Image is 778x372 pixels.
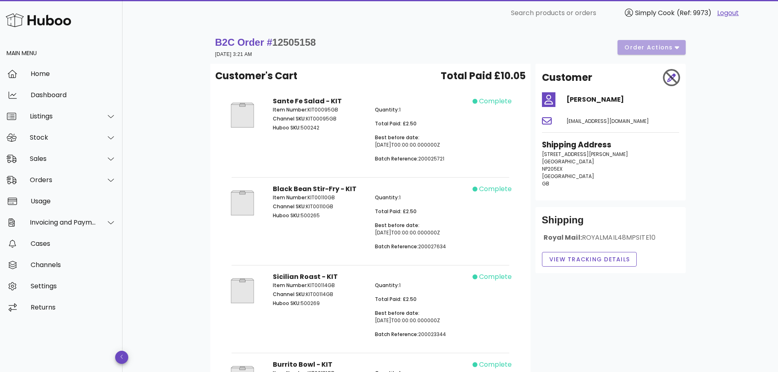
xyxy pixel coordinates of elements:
div: Usage [31,197,116,205]
p: 500242 [273,124,366,131]
strong: Burrito Bowl - KIT [273,360,332,369]
div: Royal Mail: [542,233,679,249]
p: [DATE]T00:00:00.000000Z [375,310,468,324]
div: Returns [31,303,116,311]
p: 200025721 [375,155,468,163]
span: Best before date: [375,134,419,141]
strong: Sante Fe Salad - KIT [273,96,342,106]
span: Huboo SKU: [273,212,301,219]
span: complete [479,96,512,106]
span: Quantity: [375,194,399,201]
div: Settings [31,282,116,290]
p: KIT00110GB [273,203,366,210]
p: 500269 [273,300,366,307]
p: KIT00095GB [273,106,366,114]
h4: [PERSON_NAME] [566,95,679,105]
span: complete [479,272,512,282]
h3: Shipping Address [542,139,679,151]
div: Listings [30,112,96,120]
span: GB [542,180,549,187]
span: Total Paid £10.05 [441,69,526,83]
span: ROYALMAIL48MPSITE10 [582,233,655,242]
span: Huboo SKU: [273,300,301,307]
span: complete [479,184,512,194]
div: Channels [31,261,116,269]
div: Dashboard [31,91,116,99]
p: 1 [375,194,468,201]
span: [STREET_ADDRESS][PERSON_NAME] [542,151,628,158]
strong: B2C Order # [215,37,316,48]
p: KIT00095GB [273,115,366,123]
h2: Customer [542,70,592,85]
p: [DATE]T00:00:00.000000Z [375,222,468,236]
p: 1 [375,282,468,289]
span: Total Paid: £2.50 [375,120,417,127]
span: [GEOGRAPHIC_DATA] [542,173,594,180]
div: Cases [31,240,116,247]
span: [GEOGRAPHIC_DATA] [542,158,594,165]
span: (Ref: 9973) [677,8,711,18]
img: Huboo Logo [6,11,71,29]
strong: Sicilian Roast - KIT [273,272,338,281]
p: [DATE]T00:00:00.000000Z [375,134,468,149]
span: Quantity: [375,282,399,289]
span: Item Number: [273,106,308,113]
span: Huboo SKU: [273,124,301,131]
span: Best before date: [375,222,419,229]
p: 1 [375,106,468,114]
p: 500265 [273,212,366,219]
p: KIT00114GB [273,291,366,298]
div: Stock [30,134,96,141]
span: Channel SKU: [273,115,306,122]
span: complete [479,360,512,370]
span: [EMAIL_ADDRESS][DOMAIN_NAME] [566,118,649,125]
span: Item Number: [273,282,308,289]
strong: Black Bean Stir-Fry - KIT [273,184,357,194]
small: [DATE] 3:21 AM [215,51,252,57]
p: 200023344 [375,331,468,338]
span: NP205EX [542,165,562,172]
span: Customer's Cart [215,69,297,83]
div: Orders [30,176,96,184]
p: KIT00114GB [273,282,366,289]
span: Batch Reference: [375,155,418,162]
span: Total Paid: £2.50 [375,208,417,215]
a: Logout [717,8,739,18]
span: Batch Reference: [375,331,418,338]
span: Channel SKU: [273,291,306,298]
span: Total Paid: £2.50 [375,296,417,303]
button: View Tracking details [542,252,637,267]
div: Sales [30,155,96,163]
div: Shipping [542,214,679,233]
span: Batch Reference: [375,243,418,250]
img: Product Image [222,272,263,310]
p: 200027634 [375,243,468,250]
span: Quantity: [375,106,399,113]
span: Best before date: [375,310,419,316]
img: Product Image [222,96,263,134]
div: Invoicing and Payments [30,218,96,226]
div: Home [31,70,116,78]
span: Channel SKU: [273,203,306,210]
img: Product Image [222,184,263,222]
p: KIT00110GB [273,194,366,201]
span: Simply Cook [635,8,675,18]
span: 12505158 [272,37,316,48]
span: View Tracking details [549,255,630,264]
span: Item Number: [273,194,308,201]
